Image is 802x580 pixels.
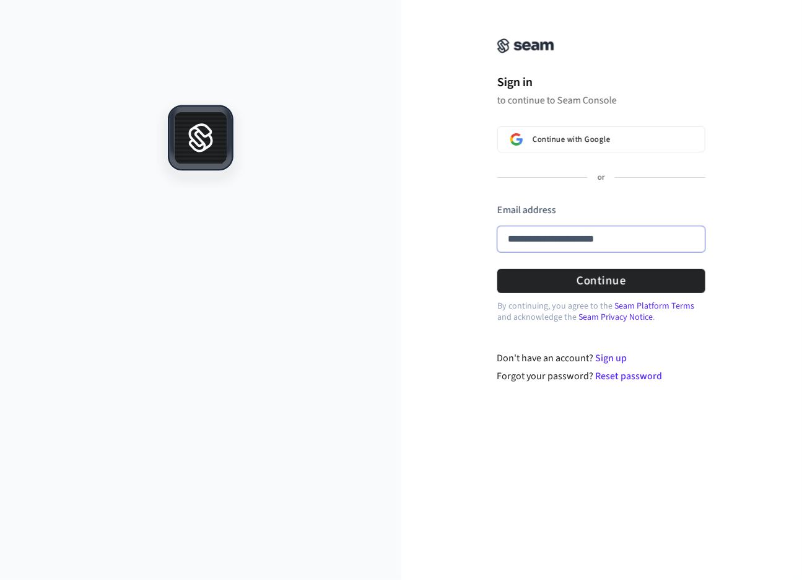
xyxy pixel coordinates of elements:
[497,203,556,217] label: Email address
[497,369,706,384] div: Forgot your password?
[497,94,705,107] p: to continue to Seam Console
[596,369,663,383] a: Reset password
[510,133,523,146] img: Sign in with Google
[497,269,705,293] button: Continue
[598,172,605,183] p: or
[596,351,627,365] a: Sign up
[578,311,653,323] a: Seam Privacy Notice
[497,351,706,366] div: Don't have an account?
[497,38,554,53] img: Seam Console
[614,300,694,312] a: Seam Platform Terms
[497,126,705,152] button: Sign in with GoogleContinue with Google
[533,134,610,144] span: Continue with Google
[497,301,705,323] p: By continuing, you agree to the and acknowledge the .
[497,73,705,92] h1: Sign in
